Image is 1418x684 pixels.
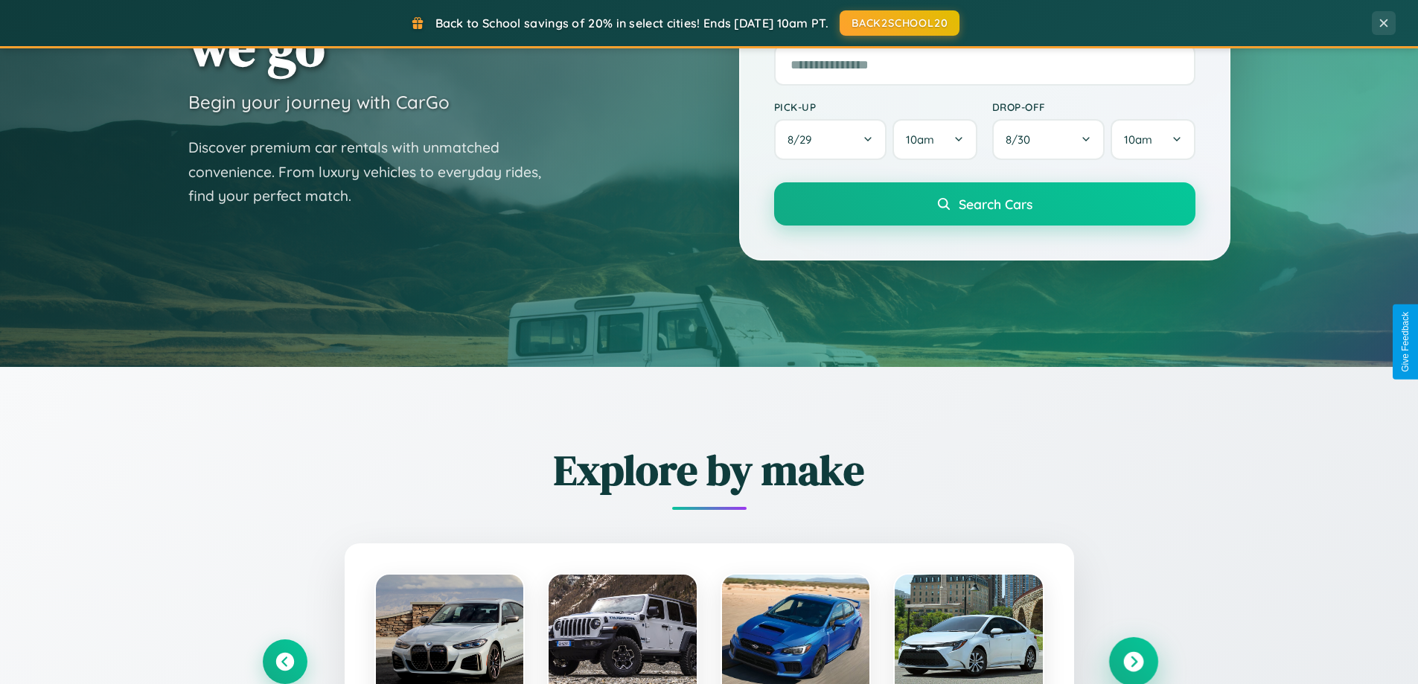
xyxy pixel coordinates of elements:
span: 10am [1124,132,1152,147]
button: 10am [892,119,977,160]
span: 8 / 30 [1006,132,1038,147]
span: 10am [906,132,934,147]
button: BACK2SCHOOL20 [840,10,959,36]
label: Pick-up [774,100,977,113]
label: Drop-off [992,100,1195,113]
p: Discover premium car rentals with unmatched convenience. From luxury vehicles to everyday rides, ... [188,135,561,208]
button: 10am [1111,119,1195,160]
span: 8 / 29 [788,132,819,147]
button: Search Cars [774,182,1195,226]
span: Back to School savings of 20% in select cities! Ends [DATE] 10am PT. [435,16,828,31]
h2: Explore by make [263,441,1156,499]
div: Give Feedback [1400,312,1411,372]
span: Search Cars [959,196,1032,212]
h3: Begin your journey with CarGo [188,91,450,113]
button: 8/29 [774,119,887,160]
button: 8/30 [992,119,1105,160]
